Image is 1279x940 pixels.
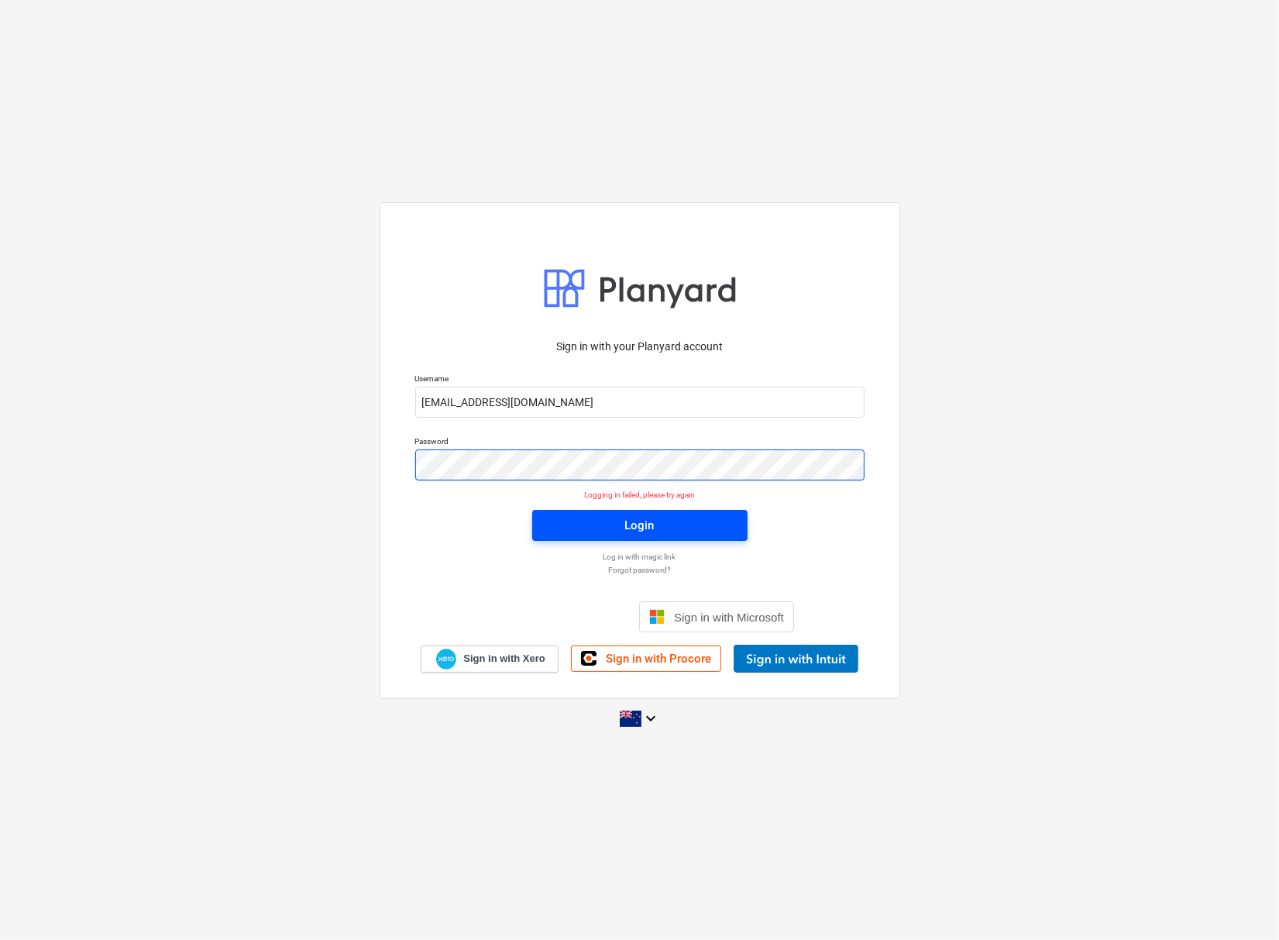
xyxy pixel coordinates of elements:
[606,652,711,666] span: Sign in with Procore
[649,609,665,625] img: Microsoft logo
[415,387,865,418] input: Username
[421,646,559,673] a: Sign in with Xero
[571,646,721,672] a: Sign in with Procore
[436,649,456,670] img: Xero logo
[532,510,748,541] button: Login
[625,515,655,535] div: Login
[407,565,872,575] a: Forgot password?
[463,652,545,666] span: Sign in with Xero
[1202,866,1279,940] iframe: Chat Widget
[415,436,865,449] p: Password
[674,611,784,624] span: Sign in with Microsoft
[407,552,872,562] a: Log in with magic link
[641,709,660,728] i: keyboard_arrow_down
[415,339,865,355] p: Sign in with your Planyard account
[477,600,634,634] iframe: Sign in with Google Button
[415,374,865,387] p: Username
[406,490,874,500] p: Logging in failed, please try again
